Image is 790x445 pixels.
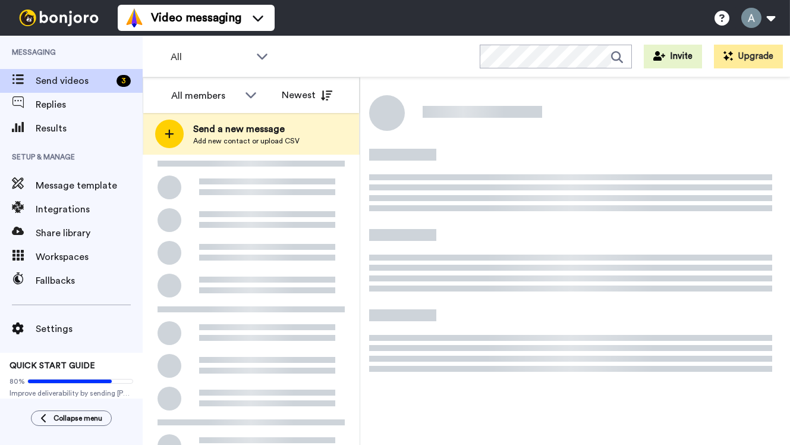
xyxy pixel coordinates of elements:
button: Upgrade [714,45,783,68]
div: All members [171,89,239,103]
button: Newest [273,83,341,107]
span: QUICK START GUIDE [10,362,95,370]
div: 3 [117,75,131,87]
button: Invite [644,45,702,68]
span: Message template [36,178,143,193]
span: Workspaces [36,250,143,264]
span: Send videos [36,74,112,88]
span: All [171,50,250,64]
span: Integrations [36,202,143,217]
span: Add new contact or upload CSV [193,136,300,146]
span: Replies [36,98,143,112]
span: Fallbacks [36,274,143,288]
span: Send a new message [193,122,300,136]
span: Share library [36,226,143,240]
span: 80% [10,377,25,386]
span: Settings [36,322,143,336]
img: vm-color.svg [125,8,144,27]
button: Collapse menu [31,410,112,426]
img: bj-logo-header-white.svg [14,10,103,26]
span: Collapse menu [53,413,102,423]
span: Improve deliverability by sending [PERSON_NAME]’s from your own email [10,388,133,398]
span: Video messaging [151,10,241,26]
span: Results [36,121,143,136]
